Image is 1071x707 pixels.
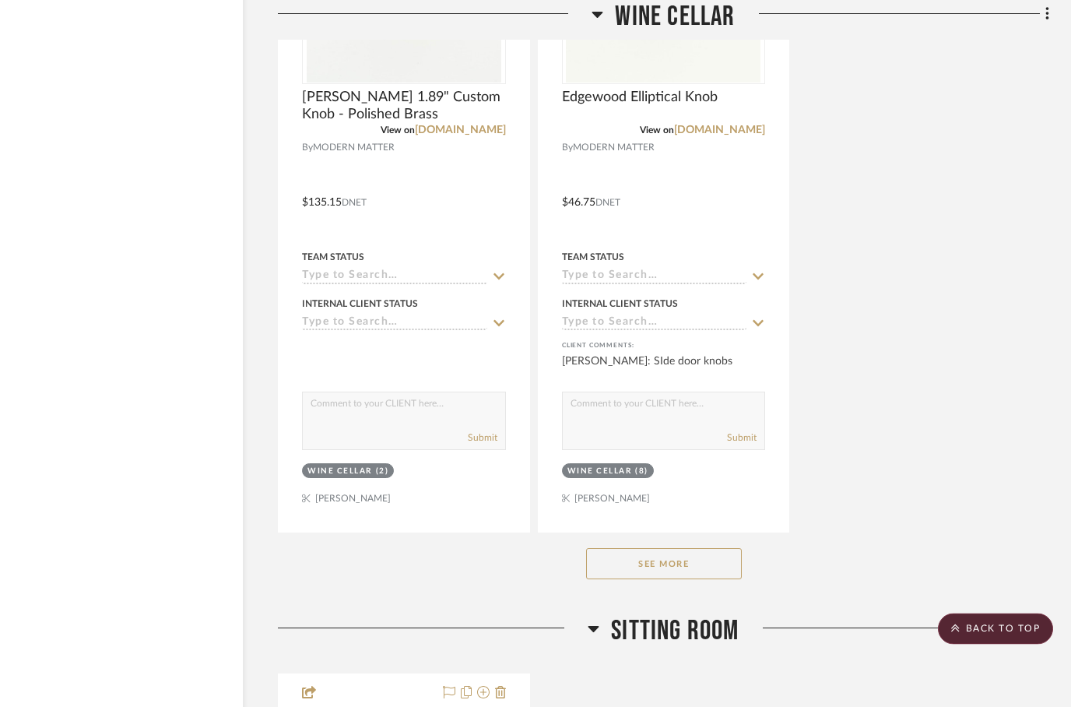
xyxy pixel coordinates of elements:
span: [PERSON_NAME] 1.89" Custom Knob - Polished Brass [302,90,506,124]
div: (8) [635,466,648,478]
div: Wine Cellar [567,466,632,478]
scroll-to-top-button: BACK TO TOP [938,614,1053,645]
div: [PERSON_NAME]: SIde door knobs [562,354,766,385]
div: (2) [376,466,389,478]
span: Sitting Room [611,615,739,649]
div: Team Status [562,251,624,265]
a: [DOMAIN_NAME] [674,125,765,136]
span: Edgewood Elliptical Knob [562,90,718,107]
button: Submit [727,431,757,445]
button: Submit [468,431,497,445]
a: [DOMAIN_NAME] [415,125,506,136]
input: Type to Search… [302,317,487,332]
input: Type to Search… [562,317,747,332]
span: MODERN MATTER [313,141,395,156]
span: View on [381,126,415,135]
div: Internal Client Status [562,297,678,311]
button: See More [586,549,742,580]
span: By [302,141,313,156]
div: Wine Cellar [307,466,372,478]
span: By [562,141,573,156]
input: Type to Search… [302,270,487,285]
span: View on [640,126,674,135]
div: Team Status [302,251,364,265]
input: Type to Search… [562,270,747,285]
div: Internal Client Status [302,297,418,311]
span: MODERN MATTER [573,141,655,156]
